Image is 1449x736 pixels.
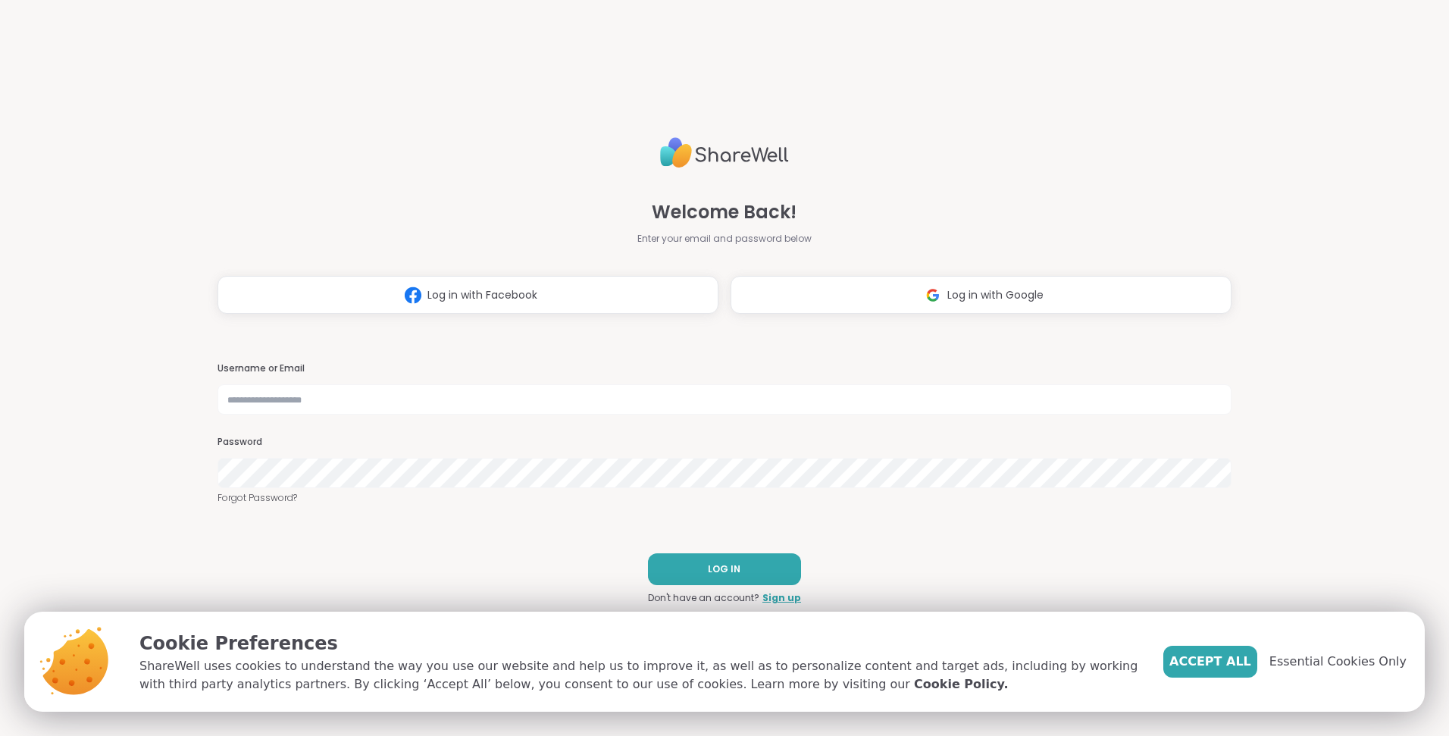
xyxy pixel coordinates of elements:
[731,276,1231,314] button: Log in with Google
[637,232,812,246] span: Enter your email and password below
[218,362,1231,375] h3: Username or Email
[139,657,1139,694] p: ShareWell uses cookies to understand the way you use our website and help us to improve it, as we...
[648,591,759,605] span: Don't have an account?
[399,281,427,309] img: ShareWell Logomark
[660,131,789,174] img: ShareWell Logo
[947,287,1044,303] span: Log in with Google
[762,591,801,605] a: Sign up
[427,287,537,303] span: Log in with Facebook
[218,436,1231,449] h3: Password
[1163,646,1257,678] button: Accept All
[914,675,1008,694] a: Cookie Policy.
[218,276,718,314] button: Log in with Facebook
[1169,653,1251,671] span: Accept All
[648,553,801,585] button: LOG IN
[708,562,740,576] span: LOG IN
[139,630,1139,657] p: Cookie Preferences
[218,491,1231,505] a: Forgot Password?
[1269,653,1407,671] span: Essential Cookies Only
[919,281,947,309] img: ShareWell Logomark
[652,199,796,226] span: Welcome Back!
